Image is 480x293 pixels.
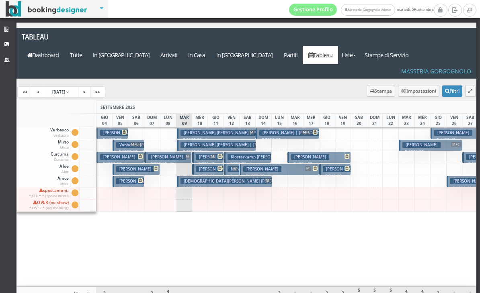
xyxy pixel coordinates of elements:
small: * OVER * (overbooking) [29,206,69,210]
span: OVER (no show) [28,200,70,211]
h3: [PERSON_NAME] [PERSON_NAME] | Pressier [181,130,272,136]
button: [PERSON_NAME] M+C € 1566.00 4 notti [399,139,462,151]
a: Masseria Gorgognolo Admin [341,4,395,16]
div: LUN 15 [271,114,288,127]
button: Vanhorick [PERSON_NAME] | [PERSON_NAME] M+L+L € 1305.00 2 notti [113,139,144,151]
button: [PERSON_NAME] [PERSON_NAME] € 540.00 2 notti [319,164,351,175]
a: Stampe di Servizio [359,46,414,64]
span: Mirto [57,139,70,150]
button: [PERSON_NAME] € 1384.92 4 notti [287,152,351,163]
small: 5 notti [265,174,278,179]
a: Arrivati [155,46,183,64]
button: [PERSON_NAME] [PERSON_NAME] | [PERSON_NAME] € 2092.50 5 notti [177,139,256,151]
a: Gestione Profilo [289,4,337,16]
button: Filtri [442,85,462,97]
h3: [PERSON_NAME] | [PERSON_NAME] [100,130,175,136]
p: € 920.70 [228,161,269,167]
p: € 1320.00 [100,161,142,167]
span: M [185,154,190,159]
h3: [PERSON_NAME] [196,154,234,160]
h3: Klosterkamp [PERSON_NAME] [228,154,292,160]
span: M [249,130,254,135]
a: > [78,86,91,98]
a: Tableau [16,28,100,46]
button: [PERSON_NAME] | [PERSON_NAME] € 1468.88 4 notti [96,127,128,139]
small: Anice [60,181,69,186]
h3: [PERSON_NAME] [402,142,441,148]
button: [DEMOGRAPHIC_DATA][PERSON_NAME] [PERSON_NAME] | [PERSON_NAME] M € 2070.00 6 notti [177,176,272,187]
div: GIO 25 [430,114,447,127]
small: 3 notti [121,162,135,167]
div: SAB 06 [128,114,144,127]
button: [PERSON_NAME] € 783.00 3 notti [113,164,160,175]
small: * JOLLY * (spostamenti) [29,193,69,198]
p: € 540.00 [323,173,349,185]
div: MAR 23 [398,114,415,127]
a: Tableau [303,46,338,64]
span: M+C [451,142,461,147]
span: SETTEMBRE 2025 [101,104,135,110]
p: € 770.00 [116,185,142,197]
p: € 2070.00 [181,185,270,191]
h3: [PERSON_NAME] [PERSON_NAME] | [PERSON_NAME] [181,142,288,148]
span: martedì, 09 settembre [289,4,434,16]
span: [DATE] [52,89,65,95]
h3: [PERSON_NAME] [434,130,472,136]
span: M+L+L [130,142,143,147]
h3: [PERSON_NAME] [291,154,329,160]
a: << [17,86,33,98]
div: DOM 21 [367,114,383,127]
p: € 1566.00 [402,149,460,155]
small: Verbasco [53,133,69,137]
p: € 2092.50 [181,149,254,155]
span: M [305,166,311,171]
button: [PERSON_NAME] M € 716.10 3 notti [144,152,192,163]
p: € 1573.90 [243,173,316,179]
small: 3 notti [167,162,181,167]
small: 6 notti [202,186,215,191]
div: DOM 14 [255,114,272,127]
p: € 1384.92 [291,161,349,167]
span: M [232,166,238,171]
p: € 314.00 [228,173,237,198]
h3: [PERSON_NAME] [148,154,186,160]
div: MER 24 [414,114,431,127]
h3: [PERSON_NAME] [116,166,154,172]
div: VEN 05 [112,114,129,127]
h3: [PERSON_NAME] [100,154,138,160]
a: In [GEOGRAPHIC_DATA] [88,46,155,64]
div: SAB 27 [462,114,478,127]
div: SAB 13 [239,114,256,127]
small: Curcuma [54,157,69,162]
h3: [DEMOGRAPHIC_DATA][PERSON_NAME] [PERSON_NAME] | [PERSON_NAME] [181,178,332,184]
button: [PERSON_NAME] € 770.00 2 notti [113,176,144,187]
a: Dashboard [22,46,64,64]
p: € 1468.88 [100,137,126,149]
small: 5 notti [202,137,215,143]
div: MER 17 [303,114,320,127]
div: LUN 08 [160,114,176,127]
small: 4 notti [424,150,437,155]
p: € 769.42 [196,161,222,173]
button: Nehorayoff Ariel M € 314.00 [224,164,240,175]
a: Tutte [64,46,88,64]
a: Partiti [278,46,303,64]
button: [PERSON_NAME] M € 769.42 2 notti [192,152,224,163]
a: < [32,86,45,98]
small: 3 notti [246,162,260,167]
div: VEN 26 [446,114,463,127]
button: [PERSON_NAME] € 1320.00 3 notti [96,152,144,163]
button: Impostazioni [398,85,439,97]
p: € 716.10 [148,161,189,167]
small: 4 notti [312,162,326,167]
h4: Masseria Gorgognolo [401,68,471,75]
small: 4 notti [281,137,294,143]
span: M [210,154,215,159]
div: LUN 22 [382,114,399,127]
button: [PERSON_NAME] M € 1573.90 5 notti [240,164,319,175]
p: € 783.00 [116,173,158,179]
span: Verbasco [49,127,70,138]
span: M+L [302,130,311,135]
a: >> [90,86,105,98]
div: GIO 11 [207,114,224,127]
